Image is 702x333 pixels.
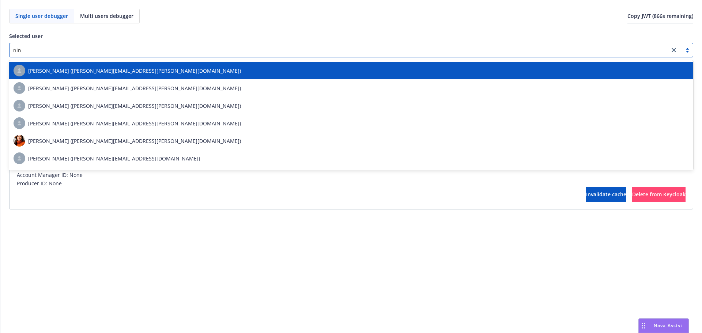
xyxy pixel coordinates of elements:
span: Delete from Keycloak [632,191,686,198]
button: Delete from Keycloak [632,187,686,202]
span: [PERSON_NAME] ([PERSON_NAME][EMAIL_ADDRESS][DOMAIN_NAME]) [28,155,200,162]
span: Selected user [9,33,43,39]
span: Producer ID: None [17,179,686,187]
button: Nova Assist [638,318,689,333]
div: Drag to move [639,319,648,333]
span: Single user debugger [15,12,68,20]
span: [PERSON_NAME] ([PERSON_NAME][EMAIL_ADDRESS][PERSON_NAME][DOMAIN_NAME]) [28,67,241,75]
span: Nova Assist [654,322,683,329]
a: close [669,46,678,54]
span: Account Manager ID: None [17,171,686,179]
span: [PERSON_NAME] ([PERSON_NAME][EMAIL_ADDRESS][PERSON_NAME][DOMAIN_NAME]) [28,137,241,145]
img: photo [14,135,25,147]
span: [PERSON_NAME] ([PERSON_NAME][EMAIL_ADDRESS][PERSON_NAME][DOMAIN_NAME]) [28,102,241,110]
button: Copy JWT (866s remaining) [627,9,693,23]
span: [PERSON_NAME] ([PERSON_NAME][EMAIL_ADDRESS][PERSON_NAME][DOMAIN_NAME]) [28,84,241,92]
span: Multi users debugger [80,12,133,20]
button: Invalidate cache [586,187,626,202]
span: [PERSON_NAME] ([PERSON_NAME][EMAIL_ADDRESS][PERSON_NAME][DOMAIN_NAME]) [28,120,241,127]
span: Invalidate cache [586,191,626,198]
span: Copy JWT ( 866 s remaining) [627,12,693,19]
